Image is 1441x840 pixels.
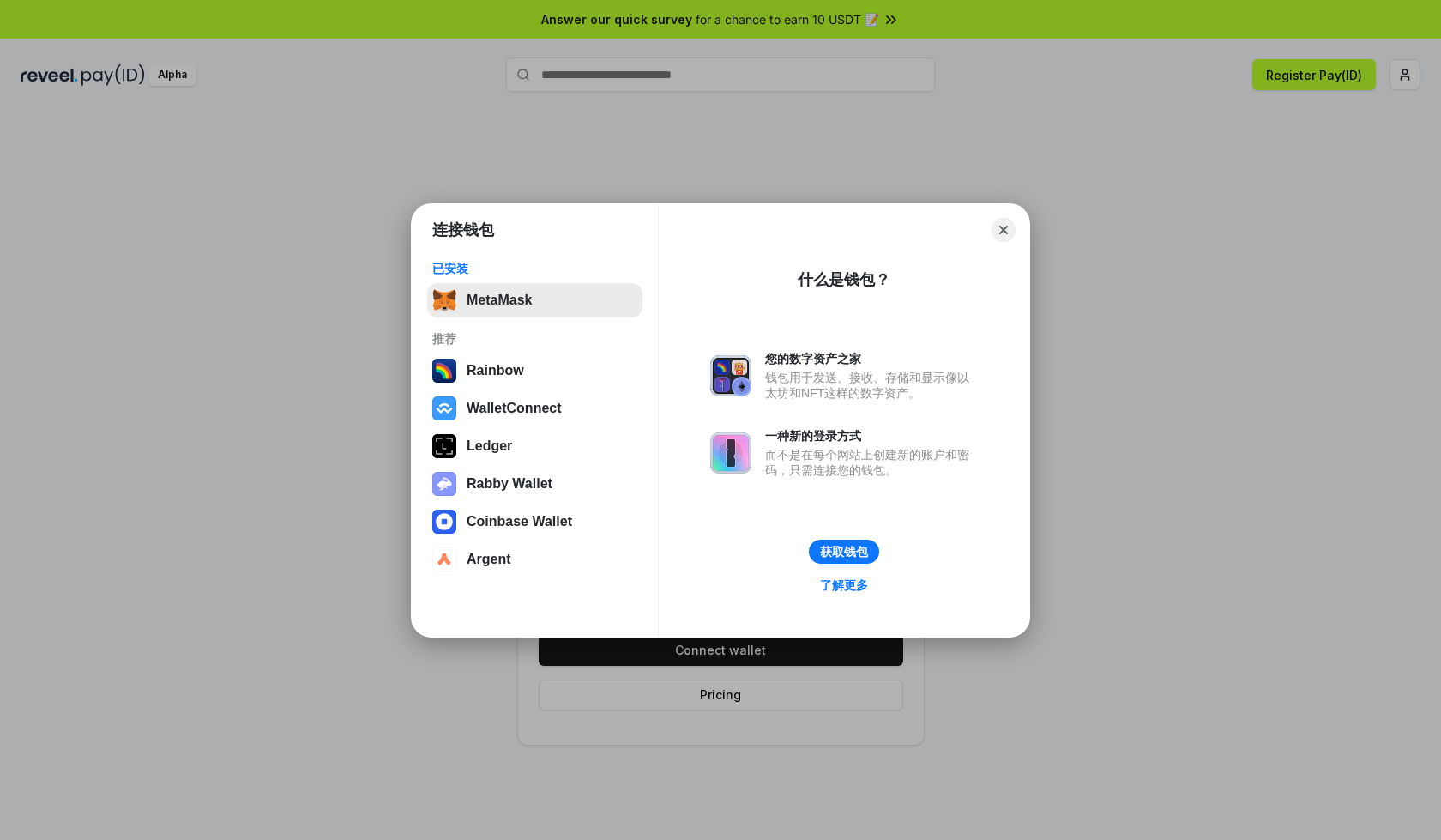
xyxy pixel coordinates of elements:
[432,331,637,347] div: 推荐
[427,391,642,426] button: WalletConnect
[432,261,637,276] div: 已安装
[765,447,978,478] div: 而不是在每个网站上创建新的账户和密码，只需连接您的钱包。
[427,542,642,577] button: Argent
[467,401,562,416] div: WalletConnect
[710,432,751,474] img: svg+xml,%3Csvg%20xmlns%3D%22http%3A%2F%2Fwww.w3.org%2F2000%2Fsvg%22%20fill%3D%22none%22%20viewBox...
[810,574,878,596] a: 了解更多
[432,547,456,571] img: svg+xml,%3Csvg%20width%3D%2228%22%20height%3D%2228%22%20viewBox%3D%220%200%2028%2028%22%20fill%3D...
[467,552,511,567] div: Argent
[467,293,532,308] div: MetaMask
[432,288,456,312] img: svg+xml,%3Csvg%20fill%3D%22none%22%20height%3D%2233%22%20viewBox%3D%220%200%2035%2033%22%20width%...
[432,510,456,534] img: svg+xml,%3Csvg%20width%3D%2228%22%20height%3D%2228%22%20viewBox%3D%220%200%2028%2028%22%20fill%3D...
[427,467,642,501] button: Rabby Wallet
[432,359,456,383] img: svg+xml,%3Csvg%20width%3D%22120%22%20height%3D%22120%22%20viewBox%3D%220%200%20120%20120%22%20fil...
[432,396,456,420] img: svg+xml,%3Csvg%20width%3D%2228%22%20height%3D%2228%22%20viewBox%3D%220%200%2028%2028%22%20fill%3D...
[820,577,868,593] div: 了解更多
[427,283,642,317] button: MetaMask
[432,434,456,458] img: svg+xml,%3Csvg%20xmlns%3D%22http%3A%2F%2Fwww.w3.org%2F2000%2Fsvg%22%20width%3D%2228%22%20height%3...
[710,355,751,396] img: svg+xml,%3Csvg%20xmlns%3D%22http%3A%2F%2Fwww.w3.org%2F2000%2Fsvg%22%20fill%3D%22none%22%20viewBox...
[432,472,456,496] img: svg+xml,%3Csvg%20xmlns%3D%22http%3A%2F%2Fwww.w3.org%2F2000%2Fsvg%22%20fill%3D%22none%22%20viewBox...
[467,476,552,492] div: Rabby Wallet
[427,429,642,463] button: Ledger
[467,514,572,529] div: Coinbase Wallet
[820,544,868,559] div: 获取钱包
[427,354,642,388] button: Rainbow
[467,363,524,378] div: Rainbow
[798,269,890,290] div: 什么是钱包？
[809,540,879,564] button: 获取钱包
[765,351,978,366] div: 您的数字资产之家
[992,218,1016,242] button: Close
[432,220,494,240] h1: 连接钱包
[467,438,512,454] div: Ledger
[427,505,642,539] button: Coinbase Wallet
[765,428,978,444] div: 一种新的登录方式
[765,370,978,401] div: 钱包用于发送、接收、存储和显示像以太坊和NFT这样的数字资产。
